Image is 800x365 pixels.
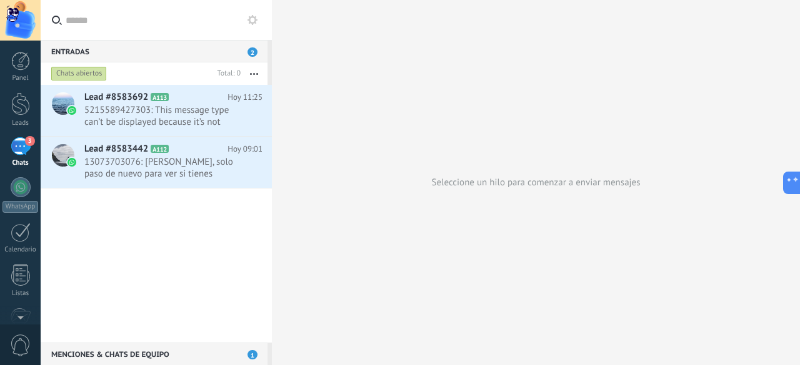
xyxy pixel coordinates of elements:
div: Calendario [2,246,39,254]
a: Lead #8583692 A113 Hoy 11:25 5215589427303: This message type can’t be displayed because it’s not... [41,85,272,136]
div: Menciones & Chats de equipo [41,343,267,365]
span: Lead #8583692 [84,91,148,104]
div: Total: 0 [212,67,241,80]
button: Más [241,62,267,85]
img: waba.svg [67,158,76,167]
div: Leads [2,119,39,127]
span: 2 [247,47,257,57]
span: 3 [25,136,35,146]
span: Hoy 11:25 [227,91,262,104]
span: 13073703076: [PERSON_NAME], solo paso de nuevo para ver si tienes alguna duda o necesitas que te ... [84,156,239,180]
div: WhatsApp [2,201,38,213]
div: Chats [2,159,39,167]
span: A112 [151,145,169,153]
span: Hoy 09:01 [227,143,262,155]
span: 5215589427303: This message type can’t be displayed because it’s not supported yet. [84,104,239,128]
a: Lead #8583442 A112 Hoy 09:01 13073703076: [PERSON_NAME], solo paso de nuevo para ver si tienes al... [41,137,272,188]
span: A113 [151,93,169,101]
div: Panel [2,74,39,82]
div: Listas [2,290,39,298]
span: Lead #8583442 [84,143,148,155]
div: Entradas [41,40,267,62]
div: Chats abiertos [51,66,107,81]
span: 1 [247,350,257,359]
img: waba.svg [67,106,76,115]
